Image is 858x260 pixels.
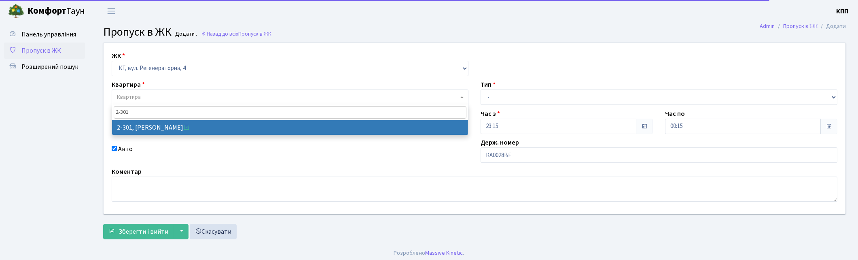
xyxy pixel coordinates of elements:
[836,6,848,16] a: КПП
[4,26,85,43] a: Панель управління
[4,59,85,75] a: Розширений пошук
[101,4,121,18] button: Переключити навігацію
[112,80,145,90] label: Квартира
[481,80,496,90] label: Тип
[783,22,818,30] a: Пропуск в ЖК
[112,51,125,61] label: ЖК
[28,4,85,18] span: Таун
[21,46,61,55] span: Пропуск в ЖК
[103,24,172,40] span: Пропуск в ЖК
[4,43,85,59] a: Пропуск в ЖК
[117,93,141,101] span: Квартира
[190,224,237,239] a: Скасувати
[8,3,24,19] img: logo.png
[818,22,846,31] li: Додати
[426,249,463,257] a: Massive Kinetic
[21,62,78,71] span: Розширений пошук
[748,18,858,35] nav: breadcrumb
[665,109,685,119] label: Час по
[119,227,168,236] span: Зберегти і вийти
[174,31,197,38] small: Додати .
[21,30,76,39] span: Панель управління
[760,22,775,30] a: Admin
[394,249,464,258] div: Розроблено .
[112,167,142,177] label: Коментар
[112,120,468,135] li: 2-301, [PERSON_NAME]
[481,147,837,163] input: АА1234АА
[481,109,500,119] label: Час з
[238,30,271,38] span: Пропуск в ЖК
[836,7,848,16] b: КПП
[28,4,66,17] b: Комфорт
[481,138,519,147] label: Держ. номер
[103,224,174,239] button: Зберегти і вийти
[118,144,133,154] label: Авто
[201,30,271,38] a: Назад до всіхПропуск в ЖК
